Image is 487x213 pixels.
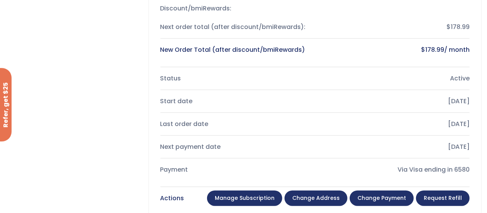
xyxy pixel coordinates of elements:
[160,96,309,107] div: Start date
[160,193,184,204] div: Actions
[160,22,309,32] div: Next order total (after discount/bmiRewards):
[160,73,309,84] div: Status
[350,191,414,206] a: Change payment
[321,141,470,152] div: [DATE]
[285,191,347,206] a: Change address
[160,3,309,14] div: Discount/bmiRewards:
[160,119,309,130] div: Last order date
[421,45,425,54] span: $
[160,164,309,175] div: Payment
[321,22,470,32] div: $178.99
[160,141,309,152] div: Next payment date
[321,164,470,175] div: Via Visa ending in 6580
[160,44,309,55] div: New Order Total (after discount/bmiRewards)
[321,119,470,130] div: [DATE]
[321,73,470,84] div: Active
[321,96,470,107] div: [DATE]
[416,191,470,206] a: Request Refill
[421,45,444,54] bdi: 178.99
[321,44,470,55] div: / month
[207,191,282,206] a: Manage Subscription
